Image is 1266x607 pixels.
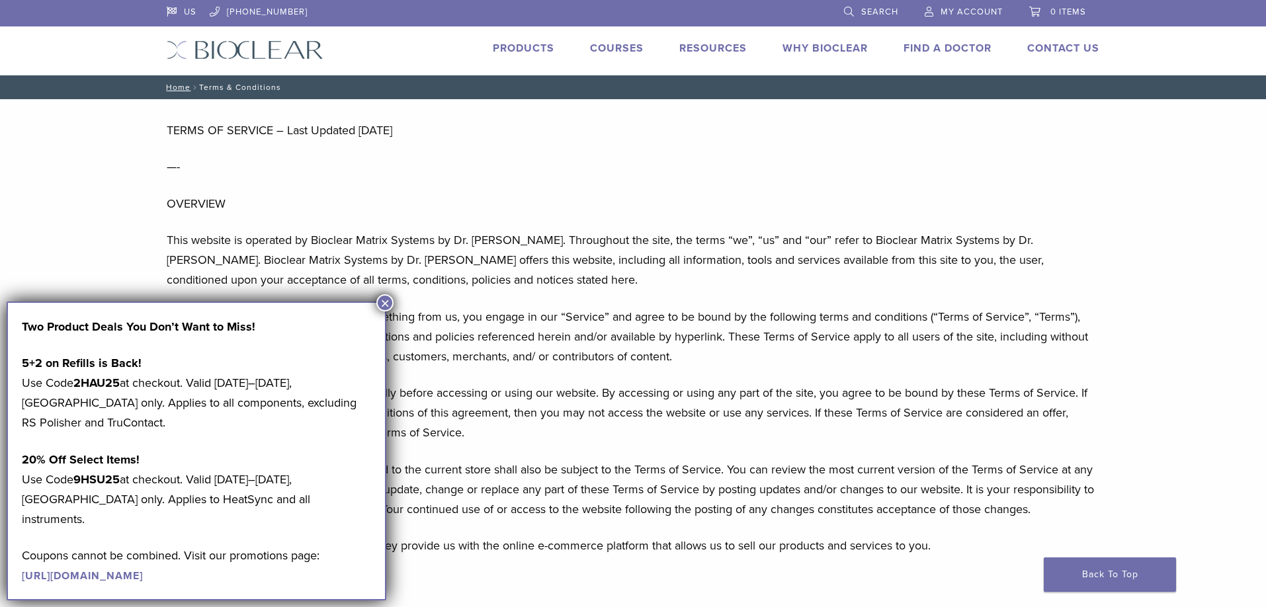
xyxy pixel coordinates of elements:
p: TERMS OF SERVICE – Last Updated [DATE] [167,120,1099,140]
a: Back To Top [1044,557,1176,592]
nav: Terms & Conditions [157,75,1109,99]
a: Why Bioclear [782,42,868,55]
strong: 20% Off Select Items! [22,452,140,467]
span: Search [861,7,898,17]
a: Courses [590,42,644,55]
button: Close [376,294,394,311]
span: 0 items [1050,7,1086,17]
span: My Account [941,7,1003,17]
p: By visiting our site and/or purchasing something from us, you engage in our “Service” and agree t... [167,307,1099,366]
a: Find A Doctor [904,42,992,55]
p: This website is operated by Bioclear Matrix Systems by Dr. [PERSON_NAME]. Throughout the site, th... [167,230,1099,290]
a: Products [493,42,554,55]
p: Our store is hosted on WooCommerce. They provide us with the online e-commerce platform that allo... [167,536,1099,555]
span: / [190,84,199,91]
p: Any new features or tools which are added to the current store shall also be subject to the Terms... [167,460,1099,519]
p: SECTION 1 – ONLINE STORE TERMS [167,573,1099,592]
strong: 9HSU25 [73,472,120,487]
a: Contact Us [1027,42,1099,55]
p: Use Code at checkout. Valid [DATE]–[DATE], [GEOGRAPHIC_DATA] only. Applies to HeatSync and all in... [22,450,371,529]
a: [URL][DOMAIN_NAME] [22,569,143,583]
strong: 5+2 on Refills is Back! [22,356,142,370]
a: Home [162,83,190,92]
a: Resources [679,42,747,55]
img: Bioclear [167,40,323,60]
p: OVERVIEW [167,194,1099,214]
p: —- [167,157,1099,177]
p: Use Code at checkout. Valid [DATE]–[DATE], [GEOGRAPHIC_DATA] only. Applies to all components, exc... [22,353,371,432]
p: Please read these Terms of Service carefully before accessing or using our website. By accessing ... [167,383,1099,442]
strong: Two Product Deals You Don’t Want to Miss! [22,319,255,334]
p: Coupons cannot be combined. Visit our promotions page: [22,546,371,585]
strong: 2HAU25 [73,376,120,390]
